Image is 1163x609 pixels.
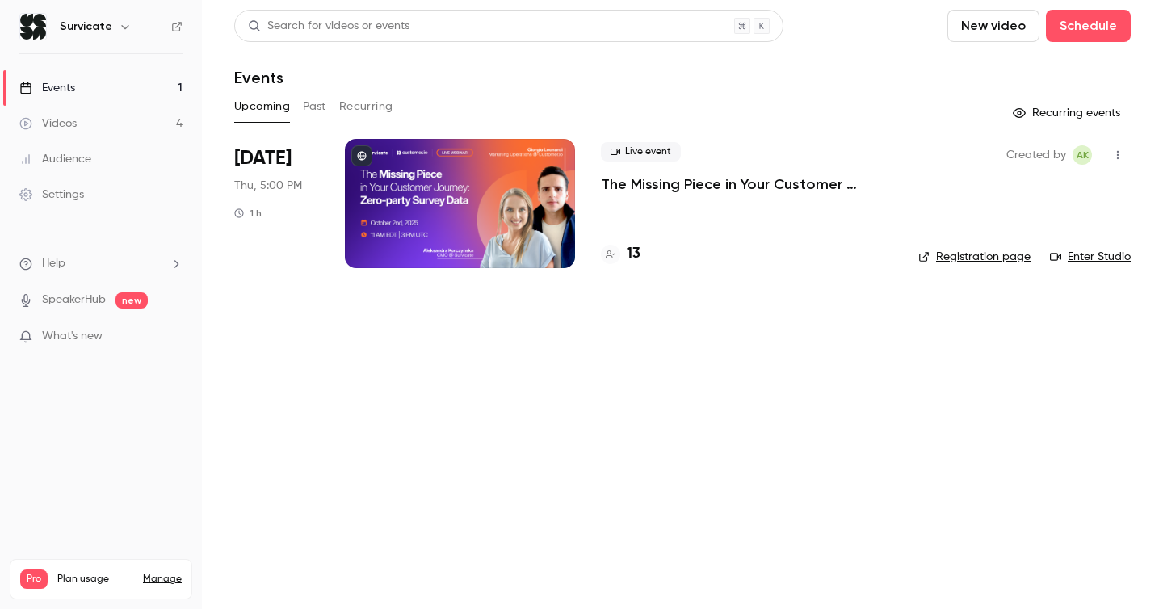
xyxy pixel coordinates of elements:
button: Recurring events [1006,100,1131,126]
h6: Survicate [60,19,112,35]
div: Oct 2 Thu, 11:00 AM (America/New York) [234,139,319,268]
span: [DATE] [234,145,292,171]
div: Audience [19,151,91,167]
img: Survicate [20,14,46,40]
h1: Events [234,68,283,87]
button: Past [303,94,326,120]
div: 1 h [234,207,262,220]
button: Upcoming [234,94,290,120]
a: The Missing Piece in Your Customer Journey: Zero-party Survey Data [601,174,892,194]
a: Manage [143,573,182,586]
div: Videos [19,115,77,132]
div: Settings [19,187,84,203]
a: Enter Studio [1050,249,1131,265]
span: Help [42,255,65,272]
span: What's new [42,328,103,345]
div: Search for videos or events [248,18,409,35]
a: Registration page [918,249,1031,265]
span: new [115,292,148,309]
button: New video [947,10,1039,42]
span: Pro [20,569,48,589]
span: Aleksandra Korczyńska [1073,145,1092,165]
div: Events [19,80,75,96]
span: Thu, 5:00 PM [234,178,302,194]
iframe: Noticeable Trigger [163,330,183,344]
a: SpeakerHub [42,292,106,309]
h4: 13 [627,243,640,265]
button: Schedule [1046,10,1131,42]
li: help-dropdown-opener [19,255,183,272]
button: Recurring [339,94,393,120]
span: AK [1077,145,1089,165]
span: Created by [1006,145,1066,165]
a: 13 [601,243,640,265]
span: Plan usage [57,573,133,586]
span: Live event [601,142,681,162]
